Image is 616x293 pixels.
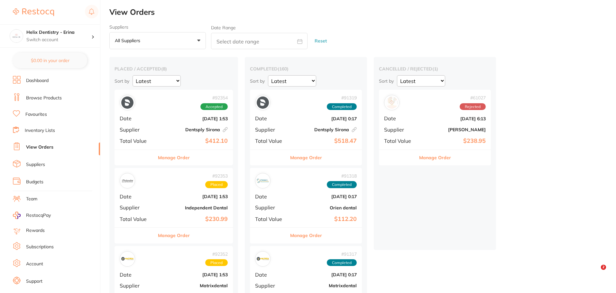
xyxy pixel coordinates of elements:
[13,212,21,219] img: RestocqPay
[115,78,129,84] p: Sort by
[200,103,228,110] span: Accepted
[384,115,416,121] span: Date
[25,111,47,118] a: Favourites
[26,227,45,234] a: Rewards
[384,138,416,144] span: Total Value
[115,168,233,243] div: Independent Dental#92353PlacedDate[DATE] 1:53SupplierIndependent DentalTotal Value$230.99Manage O...
[159,127,228,132] b: Dentsply Sirona
[327,259,357,266] span: Completed
[313,32,329,50] button: Reset
[290,228,322,243] button: Manage Order
[250,78,265,84] p: Sort by
[13,212,51,219] a: RestocqPay
[120,115,154,121] span: Date
[292,138,357,144] b: $518.47
[255,115,287,121] span: Date
[255,127,287,133] span: Supplier
[250,66,362,72] h2: completed ( 160 )
[120,283,154,288] span: Supplier
[120,205,154,210] span: Supplier
[121,253,133,265] img: Matrixdental
[26,29,91,36] h4: Helix Dentistry - Erina
[257,175,269,187] img: Orien dental
[26,144,53,151] a: View Orders
[205,181,228,188] span: Placed
[384,127,416,133] span: Supplier
[588,265,603,280] iframe: Intercom live chat
[290,150,322,165] button: Manage Order
[109,32,206,50] button: All suppliers
[26,278,42,285] a: Support
[120,127,154,133] span: Supplier
[292,116,357,121] b: [DATE] 0:17
[115,90,233,165] div: Dentsply Sirona#92354AcceptedDate[DATE] 1:53SupplierDentsply SironaTotal Value$412.10Manage Order
[292,194,357,199] b: [DATE] 0:17
[158,150,190,165] button: Manage Order
[292,127,357,132] b: Dentsply Sirona
[115,66,233,72] h2: placed / accepted ( 8 )
[292,272,357,277] b: [DATE] 0:17
[159,194,228,199] b: [DATE] 1:53
[327,181,357,188] span: Completed
[211,25,236,30] label: Date Range
[205,173,228,179] span: # 92353
[421,138,486,144] b: $238.95
[211,33,308,49] input: Select date range
[26,261,43,267] a: Account
[26,95,62,101] a: Browse Products
[120,138,154,144] span: Total Value
[26,244,54,250] a: Subscriptions
[159,205,228,210] b: Independent Dental
[13,5,54,20] a: Restocq Logo
[120,272,154,278] span: Date
[121,96,133,109] img: Dentsply Sirona
[327,173,357,179] span: # 91318
[26,179,43,185] a: Budgets
[460,95,486,100] span: # 61027
[158,228,190,243] button: Manage Order
[255,138,287,144] span: Total Value
[205,252,228,257] span: # 92352
[109,24,206,30] label: Suppliers
[601,265,606,270] span: 2
[460,103,486,110] span: Rejected
[159,138,228,144] b: $412.10
[121,175,133,187] img: Independent Dental
[120,216,154,222] span: Total Value
[255,283,287,288] span: Supplier
[292,216,357,223] b: $112.20
[159,283,228,288] b: Matrixdental
[13,8,54,16] img: Restocq Logo
[159,272,228,277] b: [DATE] 1:53
[159,216,228,223] b: $230.99
[421,127,486,132] b: [PERSON_NAME]
[115,38,143,43] p: All suppliers
[26,78,49,84] a: Dashboard
[386,96,398,109] img: Adam Dental
[327,95,357,100] span: # 91319
[379,66,491,72] h2: cancelled / rejected ( 1 )
[120,194,154,199] span: Date
[255,194,287,199] span: Date
[255,272,287,278] span: Date
[257,96,269,109] img: Dentsply Sirona
[26,37,91,43] p: Switch account
[26,212,51,219] span: RestocqPay
[421,116,486,121] b: [DATE] 6:13
[292,205,357,210] b: Orien dental
[26,161,45,168] a: Suppliers
[25,127,55,134] a: Inventory Lists
[26,196,37,202] a: Team
[200,95,228,100] span: # 92354
[13,53,87,68] button: $0.00 in your order
[327,103,357,110] span: Completed
[255,205,287,210] span: Supplier
[255,216,287,222] span: Total Value
[109,8,616,17] h2: View Orders
[205,259,228,266] span: Placed
[257,253,269,265] img: Matrixdental
[292,283,357,288] b: Matrixdental
[327,252,357,257] span: # 91317
[379,78,394,84] p: Sort by
[159,116,228,121] b: [DATE] 1:53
